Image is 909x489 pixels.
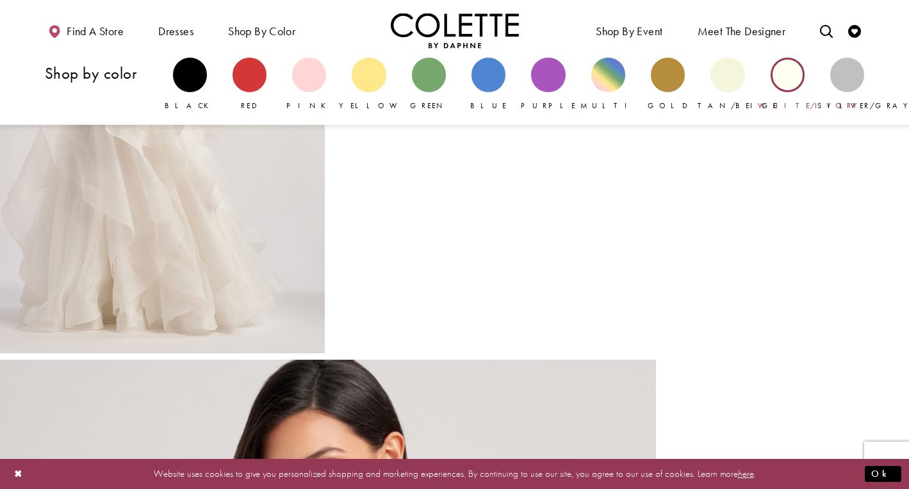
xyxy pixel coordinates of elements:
[233,58,266,111] a: Red
[865,466,901,482] button: Submit Dialog
[391,13,519,48] img: Colette by Daphne
[651,58,685,111] a: Gold
[710,58,744,111] a: Tan/Beige
[67,25,124,38] span: Find a store
[8,463,29,485] button: Close Dialog
[470,100,507,111] span: Blue
[531,58,565,111] a: Purple
[155,13,197,48] span: Dresses
[410,100,448,111] span: Green
[165,100,215,111] span: Black
[817,13,836,48] a: Toggle search
[771,58,805,111] a: White/Ivory
[591,58,625,111] a: Multi
[241,100,258,111] span: Red
[830,58,864,111] a: Silver/Gray
[738,467,754,480] a: here
[92,465,817,483] p: Website uses cookies to give you personalized shopping and marketing experiences. By continuing t...
[694,13,789,48] a: Meet the designer
[758,100,864,111] span: White/Ivory
[225,13,299,48] span: Shop by color
[471,58,505,111] a: Blue
[596,25,662,38] span: Shop By Event
[228,25,295,38] span: Shop by color
[412,58,446,111] a: Green
[286,100,332,111] span: Pink
[580,100,635,111] span: Multi
[648,100,689,111] span: Gold
[593,13,666,48] span: Shop By Event
[292,58,326,111] a: Pink
[173,58,207,111] a: Black
[45,65,160,82] h3: Shop by color
[339,100,404,111] span: Yellow
[698,25,786,38] span: Meet the designer
[698,100,778,111] span: Tan/Beige
[521,100,576,111] span: Purple
[158,25,193,38] span: Dresses
[845,13,864,48] a: Check Wishlist
[45,13,127,48] a: Find a store
[391,13,519,48] a: Visit Home Page
[352,58,386,111] a: Yellow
